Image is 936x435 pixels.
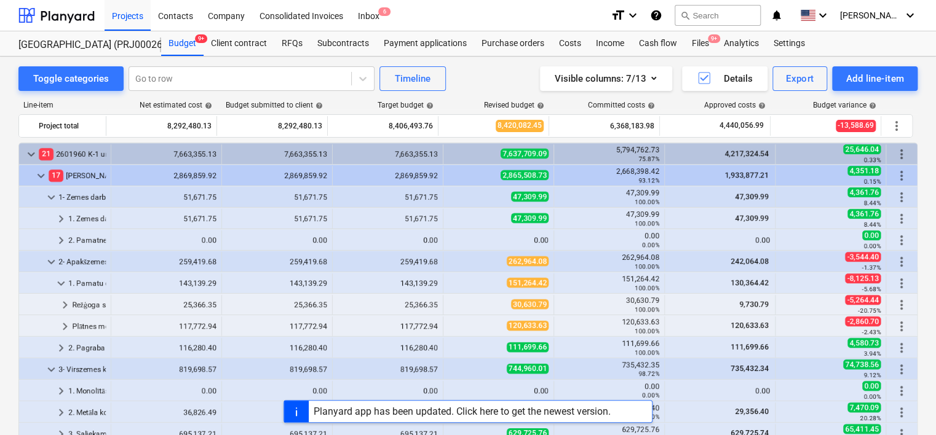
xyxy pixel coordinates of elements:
[889,119,904,133] span: More actions
[642,392,659,399] small: 0.00%
[894,276,909,291] span: More actions
[697,71,753,87] div: Details
[24,147,39,162] span: keyboard_arrow_down
[310,31,376,56] a: Subcontracts
[738,300,770,308] span: 9,730.79
[54,383,68,398] span: keyboard_arrow_right
[54,276,68,291] span: keyboard_arrow_down
[39,148,54,160] span: 21
[501,170,549,180] span: 2,865,508.73
[894,319,909,334] span: More actions
[18,66,124,91] button: Toggle categories
[625,8,640,23] i: keyboard_arrow_down
[815,8,830,23] i: keyboard_arrow_down
[314,406,611,417] div: Planyard app has been updated. Click here to get the newest version.
[632,31,684,56] div: Cash flow
[729,257,770,265] span: 242,064.08
[670,236,770,245] div: 0.00
[68,338,106,358] div: 2. Pagraba sienas
[161,31,204,56] a: Budget9+
[863,350,881,357] small: 3.94%
[338,214,438,223] div: 51,671.75
[68,273,106,293] div: 1. Pamatu darbi
[638,177,659,184] small: 93.12%
[58,359,106,379] div: 3- Virszemes konstrukcijas un jumts
[862,286,881,292] small: -5.68%
[68,209,106,229] div: 1. Zemes darbi ēkai
[650,8,662,23] i: Knowledge base
[338,257,438,266] div: 259,419.68
[73,295,106,315] div: Režģoga sagatavošanas kārta
[894,233,909,248] span: More actions
[338,322,438,331] div: 117,772.94
[723,149,770,158] span: 4,217,324.54
[863,157,881,163] small: 0.33%
[635,306,659,313] small: 100.00%
[559,296,659,313] div: 30,630.79
[116,193,216,202] div: 51,671.75
[718,120,765,131] span: 4,440,056.99
[894,254,909,269] span: More actions
[863,200,881,206] small: 8.44%
[559,210,659,227] div: 47,309.99
[58,187,106,207] div: 1- Zemes darbi un pamatnes
[675,5,761,26] button: Search
[670,386,770,395] div: 0.00
[729,321,770,330] span: 120,633.63
[635,198,659,205] small: 100.00%
[875,376,936,435] div: Chat Widget
[559,232,659,249] div: 0.00
[845,252,881,262] span: -3,544.40
[894,147,909,162] span: More actions
[843,144,881,154] span: 25,646.04
[116,236,216,245] div: 0.00
[140,101,212,109] div: Net estimated cost
[338,343,438,352] div: 116,280.40
[54,340,68,355] span: keyboard_arrow_right
[34,168,49,183] span: keyboard_arrow_down
[338,365,438,374] div: 819,698.57
[116,365,216,374] div: 819,698.57
[858,307,881,314] small: -20.75%
[484,101,544,109] div: Revised budget
[771,8,783,23] i: notifications
[840,10,902,20] span: [PERSON_NAME]
[680,10,690,20] span: search
[682,66,767,91] button: Details
[44,362,58,377] span: keyboard_arrow_down
[379,66,446,91] button: Timeline
[704,101,766,109] div: Approved costs
[338,236,438,245] div: 0.00
[44,190,58,205] span: keyboard_arrow_down
[68,230,106,250] div: 2. Pamatnes un grunts stabilizācija (pāļi, gruntsūdens pazemināšana)
[227,171,327,180] div: 2,869,859.92
[845,316,881,326] span: -2,860.70
[333,116,433,136] div: 8,406,493.76
[635,220,659,227] small: 100.00%
[716,31,766,56] a: Analytics
[227,279,327,288] div: 143,139.29
[894,211,909,226] span: More actions
[894,362,909,377] span: More actions
[588,101,655,109] div: Committed costs
[645,102,655,109] span: help
[474,31,552,56] a: Purchase orders
[611,8,625,23] i: format_size
[766,31,812,56] a: Settings
[58,297,73,312] span: keyboard_arrow_right
[554,116,654,136] div: 6,368,183.98
[116,386,216,395] div: 0.00
[589,31,632,56] div: Income
[116,150,216,159] div: 7,663,355.13
[867,102,876,109] span: help
[772,66,828,91] button: Export
[729,278,770,287] span: 130,364.42
[552,31,589,56] div: Costs
[559,146,659,163] div: 5,794,762.73
[376,31,474,56] div: Payment applications
[559,253,659,270] div: 262,964.08
[18,101,107,109] div: Line-item
[847,187,881,197] span: 4,361.76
